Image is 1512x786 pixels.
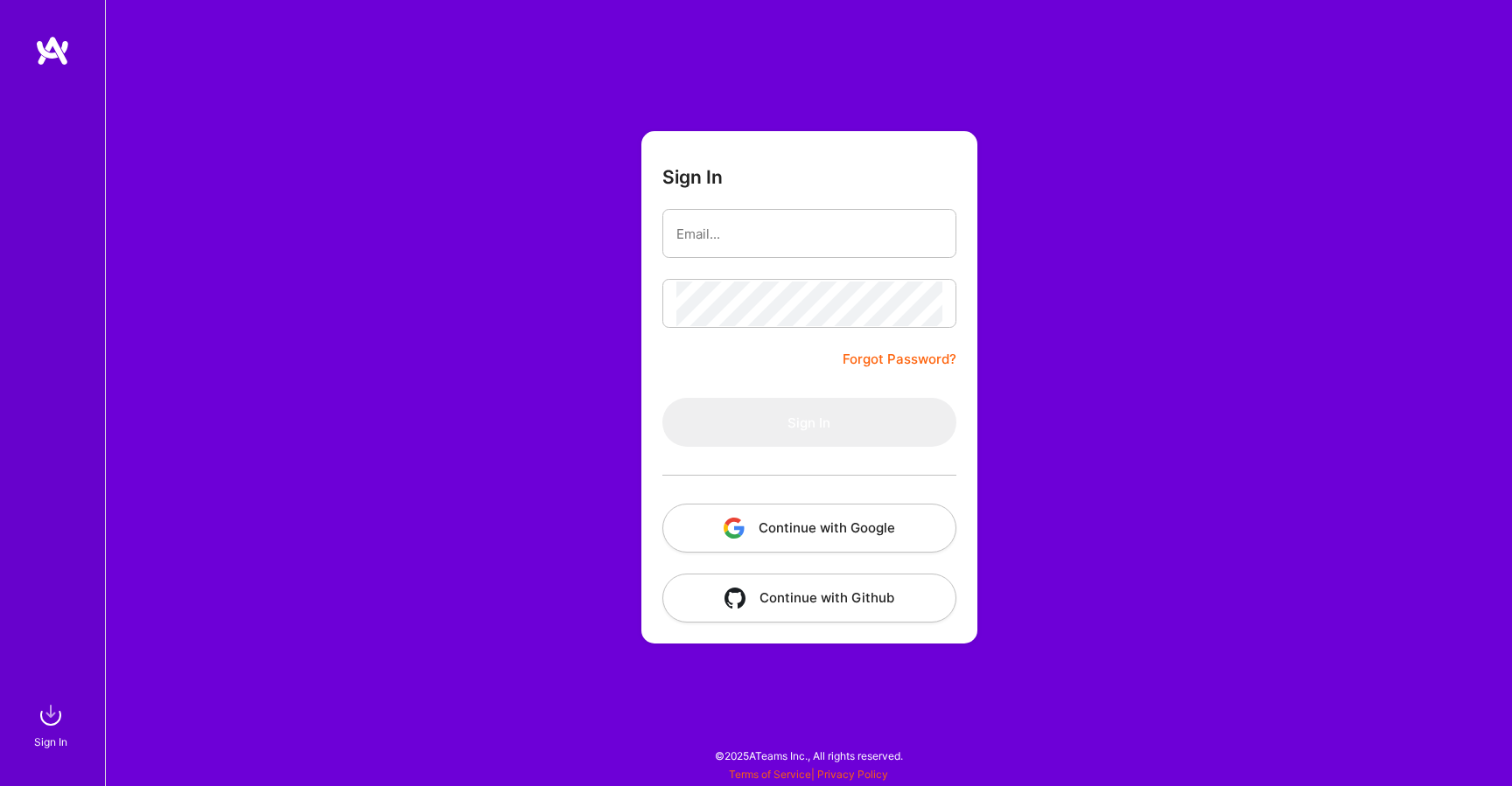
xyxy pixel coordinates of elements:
[843,349,956,370] a: Forgot Password?
[662,398,956,447] button: Sign In
[676,212,942,256] input: Email...
[662,504,956,553] button: Continue with Google
[37,698,68,751] a: sign inSign In
[724,588,745,609] img: icon
[34,733,67,751] div: Sign In
[817,768,888,781] a: Privacy Policy
[662,574,956,623] button: Continue with Github
[662,166,723,188] h3: Sign In
[729,768,811,781] a: Terms of Service
[33,698,68,733] img: sign in
[724,518,745,539] img: icon
[105,734,1512,777] div: © 2025 ATeams Inc., All rights reserved.
[729,768,888,781] span: |
[35,35,70,66] img: logo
